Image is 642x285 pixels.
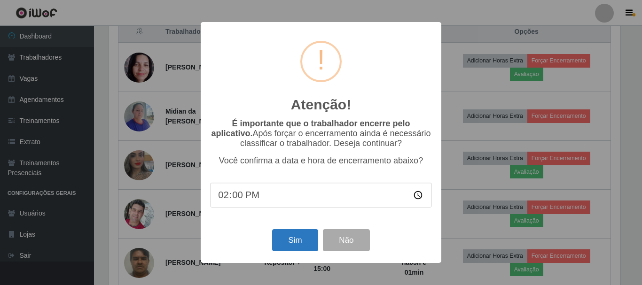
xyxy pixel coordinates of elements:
button: Sim [272,229,318,251]
button: Não [323,229,369,251]
h2: Atenção! [291,96,351,113]
b: É importante que o trabalhador encerre pelo aplicativo. [211,119,410,138]
p: Você confirma a data e hora de encerramento abaixo? [210,156,432,166]
p: Após forçar o encerramento ainda é necessário classificar o trabalhador. Deseja continuar? [210,119,432,148]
